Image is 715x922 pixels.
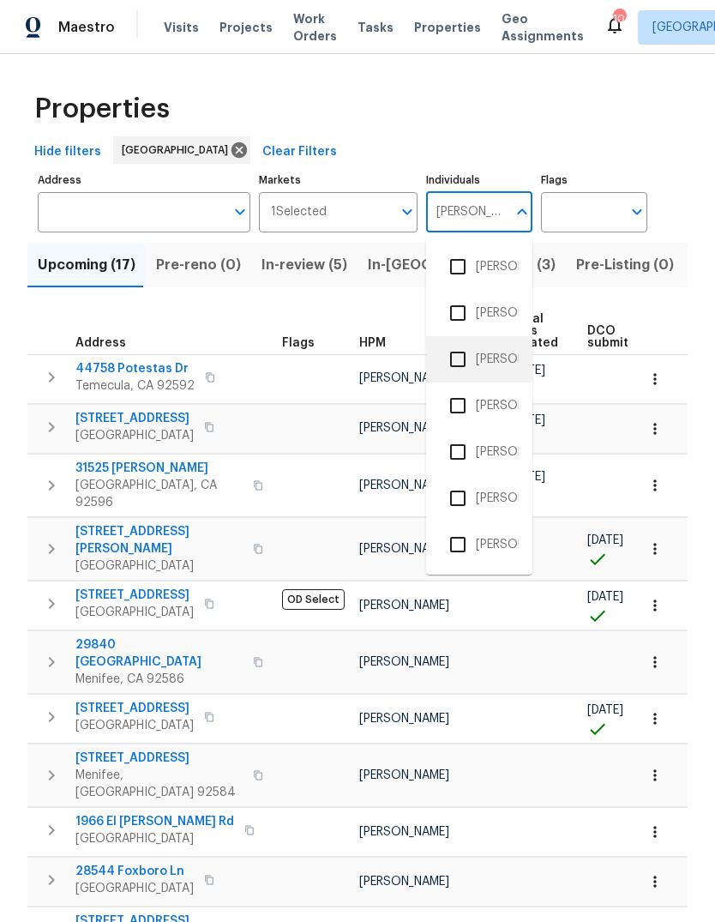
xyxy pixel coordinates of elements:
li: [PERSON_NAME] [440,249,519,285]
span: Menifee, CA 92586 [75,671,243,688]
label: Markets [259,175,418,185]
span: [PERSON_NAME] [359,713,449,725]
span: 1 Selected [271,205,327,220]
span: [DATE] [587,704,623,716]
label: Flags [541,175,647,185]
span: Clear Filters [262,142,337,163]
span: 29840 [GEOGRAPHIC_DATA] [75,636,243,671]
span: Flags [282,337,315,349]
span: Work Orders [293,10,337,45]
span: [GEOGRAPHIC_DATA] [75,880,194,897]
span: Geo Assignments [502,10,584,45]
li: [PERSON_NAME] [440,527,519,563]
button: Clear Filters [255,136,344,168]
span: [STREET_ADDRESS] [75,587,194,604]
span: Temecula, CA 92592 [75,377,195,395]
span: 31525 [PERSON_NAME] [75,460,243,477]
span: Pre-reno (0) [156,253,241,277]
span: [PERSON_NAME] [359,656,449,668]
div: 10 [613,10,625,27]
span: [PERSON_NAME] [359,479,449,491]
span: Initial WOs created [509,313,558,349]
span: [GEOGRAPHIC_DATA], CA 92596 [75,477,243,511]
li: [PERSON_NAME] [440,388,519,424]
span: [PERSON_NAME] [359,543,449,555]
span: [GEOGRAPHIC_DATA] [75,557,243,575]
span: In-[GEOGRAPHIC_DATA] (3) [368,253,556,277]
span: [STREET_ADDRESS] [75,700,194,717]
span: Properties [34,100,170,118]
span: [STREET_ADDRESS][PERSON_NAME] [75,523,243,557]
span: Menifee, [GEOGRAPHIC_DATA] 92584 [75,767,243,801]
span: [GEOGRAPHIC_DATA] [122,142,235,159]
span: Properties [414,19,481,36]
li: [PERSON_NAME] [440,295,519,331]
span: Tasks [357,21,394,33]
span: [PERSON_NAME] [359,826,449,838]
button: Open [625,200,649,224]
span: Address [75,337,126,349]
span: [STREET_ADDRESS] [75,410,194,427]
span: Maestro [58,19,115,36]
span: [DATE] [587,591,623,603]
span: OD Select [282,589,345,610]
button: Close [510,200,534,224]
span: [PERSON_NAME] [359,422,449,434]
span: DCO submitted [587,325,649,349]
label: Address [38,175,250,185]
span: Hide filters [34,142,101,163]
span: Projects [219,19,273,36]
li: [PERSON_NAME] [440,341,519,377]
span: [STREET_ADDRESS] [75,750,243,767]
span: 1966 El [PERSON_NAME] Rd [75,813,234,830]
span: [GEOGRAPHIC_DATA] [75,604,194,621]
li: [PERSON_NAME] [440,434,519,470]
button: Hide filters [27,136,108,168]
li: [PERSON_NAME] [440,480,519,516]
span: In-review (5) [261,253,347,277]
span: Pre-Listing (0) [576,253,674,277]
span: [DATE] [587,534,623,546]
label: Individuals [426,175,532,185]
span: 28544 Foxboro Ln [75,863,194,880]
span: [PERSON_NAME] [359,876,449,888]
span: HPM [359,337,386,349]
span: Upcoming (17) [38,253,135,277]
span: 44758 Potestas Dr [75,360,195,377]
span: [GEOGRAPHIC_DATA] [75,427,194,444]
span: [PERSON_NAME] [359,769,449,781]
button: Open [228,200,252,224]
div: [GEOGRAPHIC_DATA] [113,136,250,164]
span: Visits [164,19,199,36]
input: Search ... [426,192,507,232]
span: [GEOGRAPHIC_DATA] [75,830,234,847]
span: [PERSON_NAME] [359,600,449,612]
span: [PERSON_NAME] [359,372,449,384]
button: Open [395,200,419,224]
span: [GEOGRAPHIC_DATA] [75,717,194,734]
